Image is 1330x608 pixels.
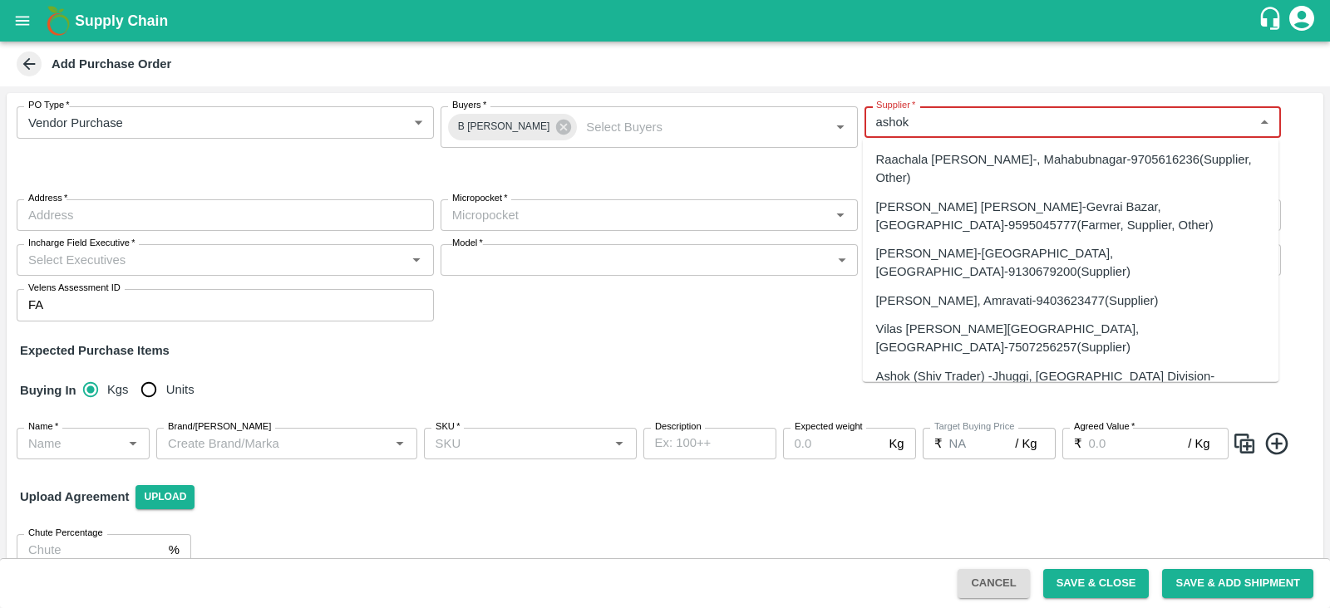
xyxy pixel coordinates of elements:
b: Supply Chain [75,12,168,29]
button: Open [830,116,851,138]
label: Incharge Field Executive [28,237,135,250]
span: Units [166,380,195,399]
label: Buyers [452,99,486,112]
label: Name [28,420,58,434]
label: Brand/[PERSON_NAME] [168,420,271,434]
p: Kg [889,434,904,453]
input: Select Executives [22,249,401,271]
button: Open [122,433,144,454]
div: Raachala [PERSON_NAME]-, Mahabubnagar-9705616236(Supplier, Other) [876,150,1266,188]
strong: Expected Purchase Items [20,344,170,357]
input: Address [17,199,434,231]
button: open drawer [3,2,42,40]
button: Save & Add Shipment [1162,569,1313,598]
button: Open [830,204,851,226]
label: Micropocket [452,192,508,205]
input: 0.0 [949,428,1016,459]
div: Ashok (Shiv Trader) -Jhuggi, [GEOGRAPHIC_DATA] Division-9953888090(Supplier) [876,366,1266,404]
p: ₹ [1074,434,1082,453]
label: Velens Assessment ID [28,282,121,295]
input: Micropocket [446,204,825,226]
input: 0.0 [783,428,883,459]
input: Chute [17,534,162,566]
p: Vendor Purchase [28,114,123,132]
input: Select Buyers [579,116,803,138]
strong: Upload Agreement [20,490,129,503]
h6: Buying In [13,373,83,408]
b: Add Purchase Order [52,57,171,71]
label: Chute Percentage [28,527,103,540]
label: Address [28,192,67,205]
input: Select Supplier [869,111,1249,133]
div: B [PERSON_NAME] [448,114,578,140]
input: Create Brand/Marka [161,433,385,454]
p: % [169,541,180,559]
div: Vilas [PERSON_NAME][GEOGRAPHIC_DATA], [GEOGRAPHIC_DATA]-7507256257(Supplier) [876,320,1266,357]
label: Supplier [876,99,915,112]
button: Cancel [958,569,1029,598]
p: / Kg [1015,434,1037,453]
label: PO Type [28,99,70,112]
input: SKU [429,433,604,454]
label: Agreed Value [1074,420,1135,434]
input: Name [22,433,117,454]
label: Model [452,237,483,250]
div: [PERSON_NAME], Amravati-9403623477(Supplier) [876,291,1159,309]
a: Supply Chain [75,9,1258,32]
span: B [PERSON_NAME] [448,118,560,135]
p: / Kg [1188,434,1209,453]
p: ₹ [934,434,943,453]
button: Save & Close [1043,569,1150,598]
img: CloneIcon [1232,430,1257,458]
div: account of current user [1287,3,1317,38]
img: logo [42,4,75,37]
div: [PERSON_NAME] [PERSON_NAME]-Gevrai Bazar, [GEOGRAPHIC_DATA]-9595045777(Farmer, Supplier, Other) [876,197,1266,234]
p: FA [28,296,43,314]
button: Close [1254,111,1275,133]
label: Description [655,420,702,434]
button: Open [608,433,630,454]
label: SKU [436,420,460,434]
label: Expected weight [795,420,863,434]
span: Upload [135,485,195,509]
span: Kgs [107,380,129,399]
div: buying_in [83,373,208,406]
label: Target Buying Price [934,420,1015,434]
div: customer-support [1258,6,1287,36]
button: Open [389,433,411,454]
input: 0.0 [1089,428,1189,459]
button: Open [406,249,427,271]
div: [PERSON_NAME]-[GEOGRAPHIC_DATA], [GEOGRAPHIC_DATA]-9130679200(Supplier) [876,244,1266,282]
